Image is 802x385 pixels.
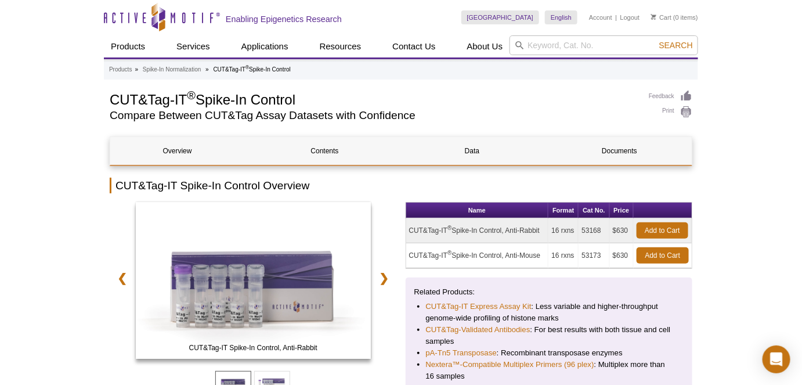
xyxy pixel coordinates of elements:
li: : Recombinant transposase enzymes [426,347,673,359]
a: [GEOGRAPHIC_DATA] [461,10,540,24]
th: Price [610,203,634,218]
a: Services [169,35,217,57]
a: Add to Cart [637,247,689,264]
a: Resources [313,35,369,57]
td: 53168 [579,218,609,243]
sup: ® [245,64,249,70]
a: Documents [552,137,687,165]
a: Add to Cart [637,222,688,239]
h2: Enabling Epigenetics Research [226,14,342,24]
th: Cat No. [579,203,609,218]
a: pA-Tn5 Transposase [426,347,497,359]
h2: Compare Between CUT&Tag Assay Datasets with Confidence [110,110,637,121]
li: | [615,10,617,24]
a: About Us [460,35,510,57]
li: : Multiplex more than 16 samples [426,359,673,382]
h1: CUT&Tag-IT Spike-In Control [110,90,637,107]
sup: ® [187,89,196,102]
a: CUT&Tag-IT Spike-In Control, Anti-Mouse [136,202,371,362]
th: Name [406,203,549,218]
input: Keyword, Cat. No. [510,35,698,55]
a: ❮ [110,265,135,292]
li: » [135,66,138,73]
li: » [205,66,209,73]
a: Account [589,13,612,21]
a: Applications [234,35,295,57]
img: CUT&Tag-IT Spike-In Control, Anti-Rabbit [136,202,371,359]
a: Feedback [649,90,692,103]
a: CUT&Tag-Validated Antibodies [426,324,530,336]
li: CUT&Tag-IT Spike-In Control [214,66,291,73]
li: : For best results with both tissue and cell samples [426,324,673,347]
button: Search [656,40,696,51]
a: Products [104,35,152,57]
a: Spike-In Normalization [143,64,201,75]
p: Related Products: [414,286,684,298]
a: Print [649,106,692,118]
a: Nextera™-Compatible Multiplex Primers (96 plex) [426,359,594,370]
a: Overview [110,137,244,165]
div: Open Intercom Messenger [763,346,790,373]
a: CUT&Tag-IT Express Assay Kit [426,301,532,312]
td: $630 [610,243,634,268]
td: $630 [610,218,634,243]
a: Contact Us [385,35,442,57]
a: ❯ [372,265,397,292]
a: Data [405,137,539,165]
td: 53173 [579,243,609,268]
a: Products [109,64,132,75]
span: CUT&Tag-IT Spike-In Control, Anti-Rabbit [138,342,368,354]
a: Contents [258,137,392,165]
td: CUT&Tag-IT Spike-In Control, Anti-Rabbit [406,218,549,243]
th: Format [548,203,579,218]
td: 16 rxns [548,218,579,243]
img: Your Cart [651,14,656,20]
a: English [545,10,577,24]
td: CUT&Tag-IT Spike-In Control, Anti-Mouse [406,243,549,268]
li: : Less variable and higher-throughput genome-wide profiling of histone marks [426,301,673,324]
a: Logout [620,13,640,21]
td: 16 rxns [548,243,579,268]
a: Cart [651,13,671,21]
h2: CUT&Tag-IT Spike-In Control Overview [110,178,692,193]
span: Search [659,41,693,50]
sup: ® [447,250,451,256]
sup: ® [447,225,451,231]
li: (0 items) [651,10,698,24]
